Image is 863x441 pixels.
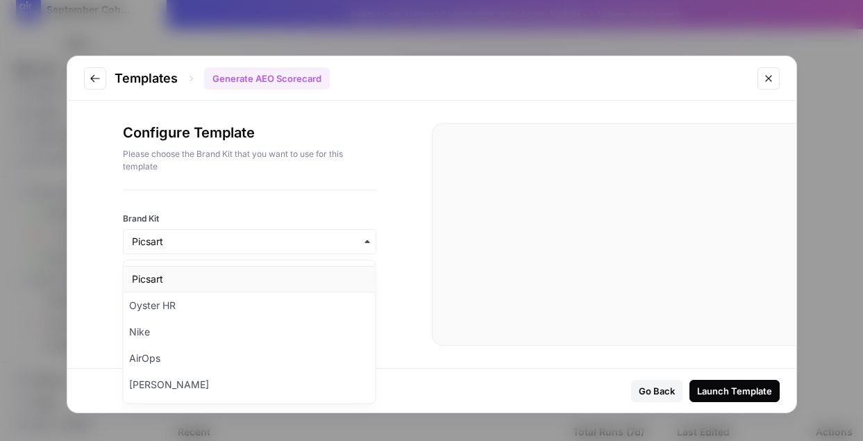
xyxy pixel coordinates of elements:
div: Launch Template [697,384,772,398]
button: Go to previous step [84,67,106,90]
button: Close modal [757,67,780,90]
button: Go Back [631,380,682,402]
p: Please choose the Brand Kit that you want to use for this template [123,148,376,173]
div: Generate AEO Scorecard [204,67,330,90]
div: Nike [124,319,376,345]
div: Picsart [124,266,376,292]
button: Launch Template [689,380,780,402]
div: Configure Template [123,123,376,190]
div: Oyster HR [124,292,376,319]
div: [PERSON_NAME] [124,372,376,398]
label: Brand Kit [123,213,376,225]
input: Picsart [132,235,367,249]
div: Go Back [639,384,675,398]
div: AirOps [124,345,376,372]
div: Templates [115,67,330,90]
